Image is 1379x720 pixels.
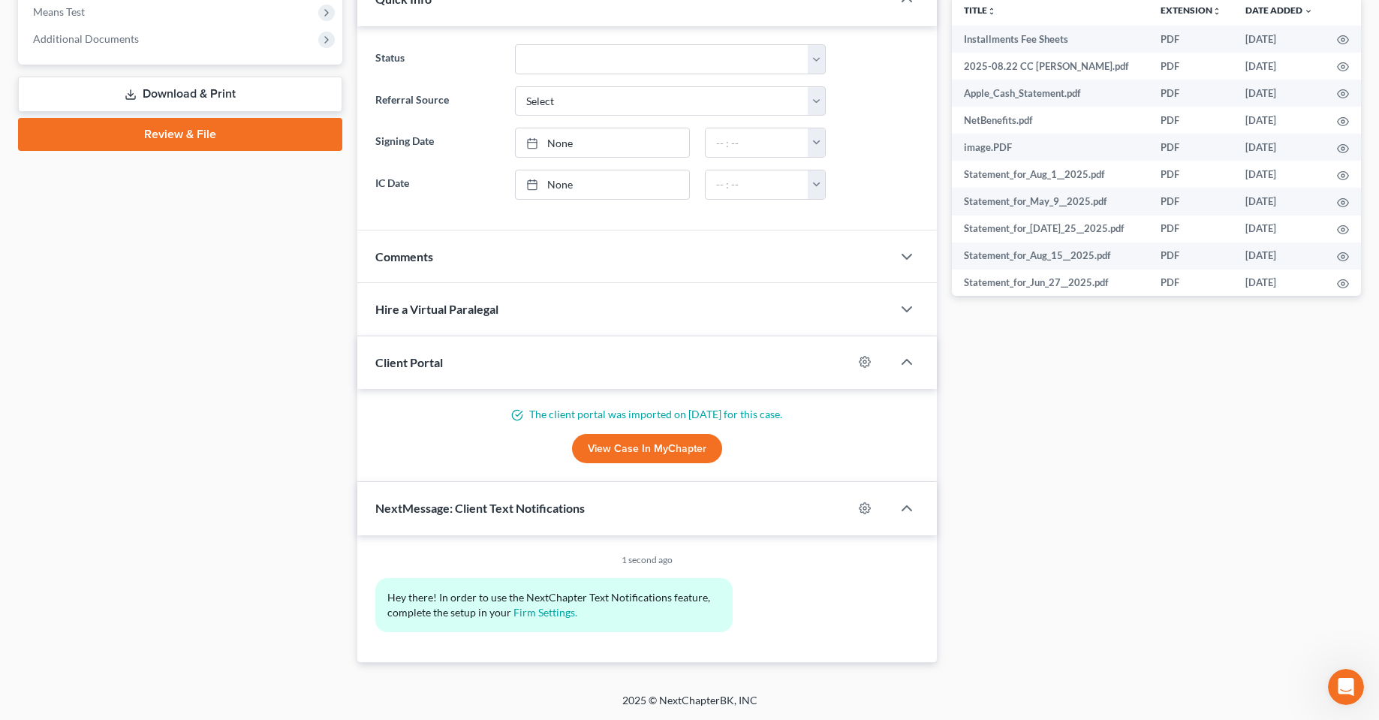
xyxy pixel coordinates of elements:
a: Review & File [18,118,342,151]
a: [PERSON_NAME][EMAIL_ADDRESS][DOMAIN_NAME] [66,302,249,329]
td: [DATE] [1233,53,1325,80]
a: View Case in MyChapter [572,434,722,464]
span: Hey there! In order to use the NextChapter Text Notifications feature, complete the setup in your [387,591,712,619]
div: 2025 © NextChapterBK, INC [262,693,1118,720]
a: None [516,170,689,199]
div: 1 second ago [375,553,918,566]
span: Comments [375,249,433,264]
span: Hire a Virtual Paralegal [375,302,498,316]
button: go back [10,6,38,35]
a: [PERSON_NAME][EMAIL_ADDRESS][DOMAIN_NAME] [66,273,249,300]
td: PDF [1149,80,1233,107]
td: PDF [1149,53,1233,80]
div: You shouldn't have to resend since we fixed it so it goes out on the initial send but I will do a... [24,398,234,501]
a: Date Added expand_more [1245,5,1313,16]
span: Additional Documents [33,32,139,45]
td: PDF [1149,243,1233,270]
h1: [PERSON_NAME] [73,8,170,19]
td: [DATE] [1233,188,1325,215]
td: [DATE] [1233,215,1325,243]
label: Status [368,44,507,74]
td: Statement_for_Aug_1__2025.pdf [952,161,1149,188]
a: [PERSON_NAME][EMAIL_ADDRESS][DOMAIN_NAME].....partially [66,125,249,152]
td: [DATE] [1233,107,1325,134]
div: Katie says… [12,389,288,522]
iframe: Intercom live chat [1328,669,1364,705]
div: I hope this is helpful for you. It's partially fixed! Yay! [66,339,276,368]
a: [PERSON_NAME][EMAIL_ADDRESS][DOMAIN_NAME] [66,96,249,123]
td: PDF [1149,188,1233,215]
td: Apple_Cash_Statement.pdf [952,80,1149,107]
span: Means Test [33,5,85,18]
td: PDF [1149,270,1233,297]
div: Close [263,6,291,33]
img: Profile image for Katie [43,8,67,32]
td: 2025-08.22 CC [PERSON_NAME].pdf [952,53,1149,80]
td: image.PDF [952,134,1149,161]
textarea: Message… [13,460,288,486]
td: [DATE] [1233,80,1325,107]
a: Firm Settings. [513,606,577,619]
td: [DATE] [1233,26,1325,53]
button: Gif picker [47,492,59,504]
p: Active 3h ago [73,19,140,34]
td: PDF [1149,215,1233,243]
button: Send a message… [257,486,282,510]
a: None [516,128,689,157]
span: Client Portal [375,355,443,369]
i: unfold_more [1212,7,1221,16]
td: Statement_for_Aug_15__2025.pdf [952,243,1149,270]
label: IC Date [368,170,507,200]
button: Home [235,6,263,35]
td: PDF [1149,107,1233,134]
td: [DATE] [1233,270,1325,297]
i: unfold_more [987,7,996,16]
button: Upload attachment [71,492,83,504]
input: -- : -- [706,128,808,157]
td: PDF [1149,26,1233,53]
a: [PERSON_NAME][EMAIL_ADDRESS][DOMAIN_NAME] [66,37,250,64]
td: Installments Fee Sheets [952,26,1149,53]
label: Signing Date [368,128,507,158]
td: NetBenefits.pdf [952,107,1149,134]
input: -- : -- [706,170,808,199]
td: [DATE] [1233,161,1325,188]
a: Titleunfold_more [964,5,996,16]
a: Download & Print [18,77,342,112]
a: Extensionunfold_more [1161,5,1221,16]
td: Statement_for_[DATE]_25__2025.pdf [952,215,1149,243]
td: Statement_for_Jun_27__2025.pdf [952,270,1149,297]
td: Statement_for_May_9__2025.pdf [952,188,1149,215]
div: Upon hitting resend, however....same results as the invite test above...To: and the CC: , another... [66,243,276,331]
div: You shouldn't have to resend since we fixed it so it goes out on the initial send but I will do a... [12,389,246,510]
td: PDF [1149,161,1233,188]
div: We then went to resend and was pre-populated in the resend box...partial fix... [66,176,276,235]
td: [DATE] [1233,243,1325,270]
button: Emoji picker [23,492,35,504]
a: [PERSON_NAME][EMAIL_ADDRESS][DOMAIN_NAME] [66,191,269,218]
button: Start recording [95,492,107,504]
span: NextMessage: Client Text Notifications [375,501,585,515]
i: expand_more [1304,7,1313,16]
label: Referral Source [368,86,507,116]
div: We created a brand new case, we input and Invited to the portal. [PERSON_NAME] rec'd a welcome em... [66,7,276,169]
p: The client portal was imported on [DATE] for this case. [375,407,918,422]
td: PDF [1149,134,1233,161]
td: [DATE] [1233,134,1325,161]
